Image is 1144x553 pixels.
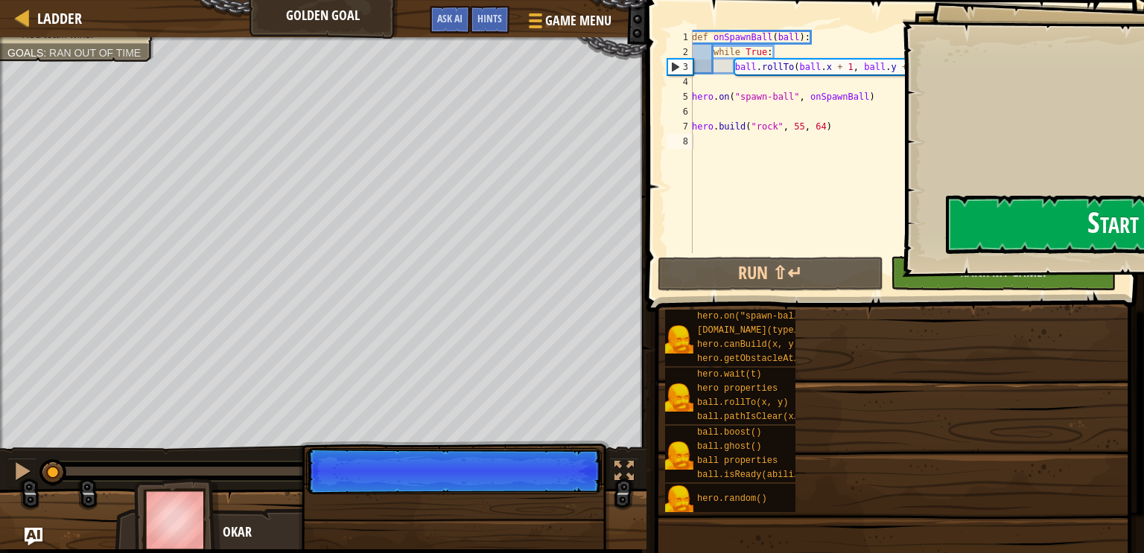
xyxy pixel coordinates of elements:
span: ball.isReady(ability) [697,470,810,480]
a: Ladder [30,8,82,28]
img: portrait.png [665,325,693,354]
div: 7 [667,119,693,134]
div: 3 [668,60,693,74]
span: ball.pathIsClear(x, y) [697,412,815,422]
span: Ran out of time [49,47,141,59]
span: ball.ghost() [697,441,761,452]
span: : [43,47,49,59]
span: hero.on("spawn-ball", f) [697,311,826,322]
span: hero.random() [697,493,767,504]
span: [DOMAIN_NAME](type, x, y) [697,325,831,336]
div: 6 [667,104,693,119]
img: portrait.png [665,441,693,470]
button: Toggle fullscreen [609,458,639,488]
button: Ask AI [430,6,470,33]
div: 5 [667,89,693,104]
img: portrait.png [665,485,693,514]
div: 2 [667,45,693,60]
button: Rank My Game! [891,256,1116,290]
button: Ask AI [25,528,42,546]
span: hero.getObstacleAt(x, y) [697,354,826,364]
span: ball.boost() [697,427,761,438]
img: portrait.png [665,383,693,412]
span: Ladder [37,8,82,28]
span: Hints [477,11,502,25]
div: 8 [667,134,693,149]
div: 4 [667,74,693,89]
button: Game Menu [517,6,620,41]
button: Ctrl + P: Pause [7,458,37,488]
span: Game Menu [545,11,611,31]
div: Okar [223,522,517,542]
span: hero.canBuild(x, y) [697,339,799,350]
button: Run ⇧↵ [658,257,883,291]
span: hero properties [697,383,778,394]
span: hero.wait(t) [697,369,761,380]
span: ball properties [697,455,778,466]
div: 1 [667,30,693,45]
span: Ask AI [437,11,463,25]
span: Goals [7,47,43,59]
span: ball.rollTo(x, y) [697,397,788,408]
